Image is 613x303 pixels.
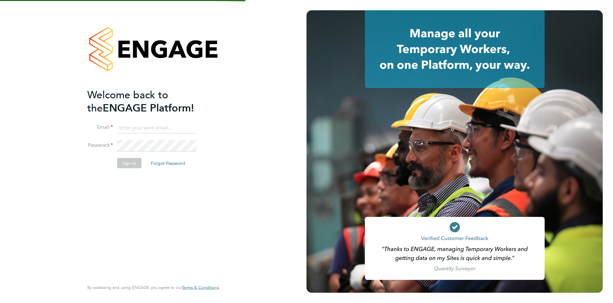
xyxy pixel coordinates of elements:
h2: ENGAGE Platform! [87,88,212,114]
span: By accessing and using ENGAGE you agree to our [87,285,219,290]
button: Forgot Password [146,158,190,168]
label: Email [87,124,113,131]
input: Enter your work email... [117,122,196,134]
span: Welcome back to the [87,88,168,114]
button: Sign In [117,158,141,168]
a: Terms & Conditions [182,285,219,290]
label: Password [87,142,113,149]
span: Terms & Conditions [182,285,219,290]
